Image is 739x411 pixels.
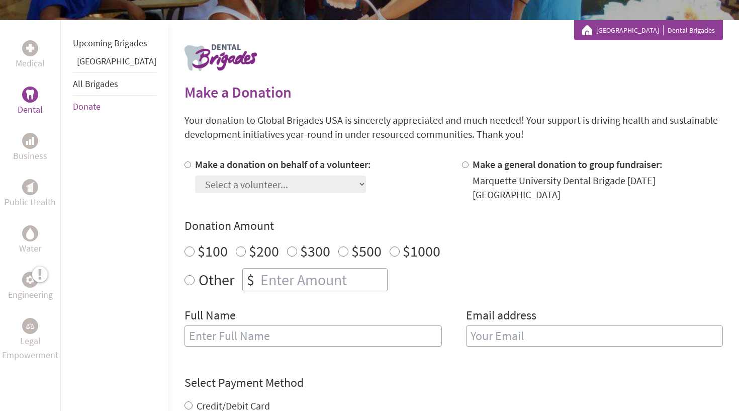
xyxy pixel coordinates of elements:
li: All Brigades [73,72,156,96]
label: Full Name [184,307,236,325]
input: Enter Amount [258,269,387,291]
p: Engineering [8,288,53,302]
img: Water [26,227,34,239]
label: $200 [249,241,279,261]
div: Dental Brigades [582,25,715,35]
h4: Donation Amount [184,218,723,234]
input: Enter Full Name [184,325,442,347]
div: Business [22,133,38,149]
img: logo-dental.png [184,44,257,71]
div: Marquette University Dental Brigade [DATE] [GEOGRAPHIC_DATA] [473,174,723,202]
div: Medical [22,40,38,56]
label: Other [199,268,234,291]
img: Business [26,137,34,145]
div: Water [22,225,38,241]
div: Dental [22,87,38,103]
p: Dental [18,103,43,117]
div: Legal Empowerment [22,318,38,334]
label: $500 [351,241,382,261]
input: Your Email [466,325,723,347]
h4: Select Payment Method [184,375,723,391]
label: $300 [300,241,330,261]
label: $100 [198,241,228,261]
a: Public HealthPublic Health [5,179,56,209]
a: Legal EmpowermentLegal Empowerment [2,318,58,362]
p: Water [19,241,41,256]
div: $ [243,269,258,291]
img: Medical [26,44,34,52]
h2: Make a Donation [184,83,723,101]
label: $1000 [403,241,440,261]
div: Public Health [22,179,38,195]
a: DentalDental [18,87,43,117]
a: MedicalMedical [16,40,45,70]
img: Dental [26,90,34,99]
a: BusinessBusiness [13,133,47,163]
img: Engineering [26,276,34,284]
a: WaterWater [19,225,41,256]
img: Legal Empowerment [26,323,34,329]
a: EngineeringEngineering [8,272,53,302]
img: Public Health [26,182,34,192]
a: Donate [73,101,101,112]
li: Donate [73,96,156,118]
li: Upcoming Brigades [73,32,156,54]
a: All Brigades [73,78,118,90]
p: Public Health [5,195,56,209]
li: Panama [73,54,156,72]
p: Your donation to Global Brigades USA is sincerely appreciated and much needed! Your support is dr... [184,113,723,141]
label: Make a general donation to group fundraiser: [473,158,663,171]
a: [GEOGRAPHIC_DATA] [596,25,664,35]
div: Engineering [22,272,38,288]
label: Make a donation on behalf of a volunteer: [195,158,371,171]
a: Upcoming Brigades [73,37,147,49]
p: Legal Empowerment [2,334,58,362]
label: Email address [466,307,536,325]
a: [GEOGRAPHIC_DATA] [77,55,156,67]
p: Business [13,149,47,163]
p: Medical [16,56,45,70]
